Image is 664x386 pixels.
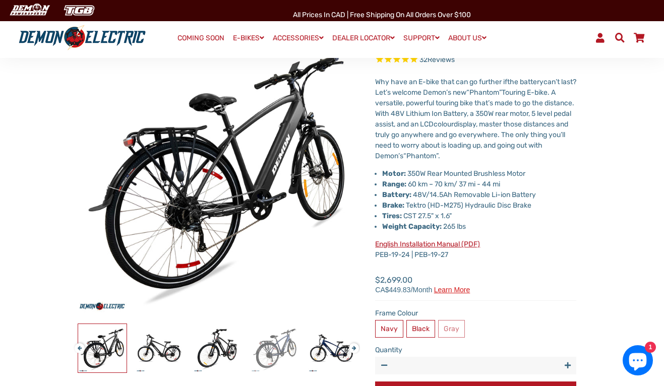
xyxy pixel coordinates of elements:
[398,152,400,160] span: ’
[382,212,402,220] strong: Tires:
[375,308,576,318] label: Frame Colour
[382,169,406,178] strong: Motor:
[544,78,556,86] span: can
[382,180,406,188] strong: Range:
[375,357,576,374] input: quantity
[507,78,544,86] span: the battery
[251,324,299,372] img: Phantom Touring eBike - Demon Electric
[382,200,576,211] li: Tektro (HD-M275) Hydraulic Disc Brake
[386,88,387,97] span: ’
[448,88,466,97] span: s new
[385,78,507,86] span: y have an E-bike that can go further if
[382,222,442,231] strong: Weight Capacity:
[349,338,355,350] button: Next
[400,152,403,160] span: s
[382,211,576,221] li: CST 27.5" x 1.6"
[375,88,556,107] span: Touring E-bike. A versatile, powerful touring bike that
[387,88,446,97] span: s welcome Demon
[375,54,576,66] span: Rated 4.8 out of 5 stars 32 reviews
[559,357,576,374] button: Increase item quantity by one
[403,152,406,160] span: “
[434,120,454,128] span: colour
[419,55,455,64] span: 32 reviews
[375,357,393,374] button: Reduce item quantity by one
[375,239,576,260] p: PEB-19-24 | PEB-19-27
[269,31,327,45] a: ACCESSORIES
[382,189,576,200] li: 48V/14.5Ah Removable Li-ion Battery
[5,2,53,19] img: Demon Electric
[573,78,576,86] span: ?
[193,324,242,372] img: Phantom Touring eBike - Demon Electric
[620,345,656,378] inbox-online-store-chat: Shopify online store chat
[466,88,469,97] span: “
[375,240,480,248] a: English Installation Manual (PDF)
[469,88,499,97] span: Phantom
[375,345,576,355] label: Quantity
[436,152,440,160] span: ”.
[499,88,502,97] span: ”
[375,99,574,128] span: s made to go the distance. With 48V Lithium Ion Battery, a 350W rear motor, 5 level pedal assist,...
[293,11,471,19] span: All Prices in CAD | Free shipping on all orders over $100
[329,31,398,45] a: DEALER LOCATOR
[375,320,403,338] label: Navy
[382,190,411,199] strong: Battery:
[428,55,455,64] span: Reviews
[382,179,576,189] li: 60 km – 70 km/ 37 mi - 44 mi
[58,2,100,19] img: TGB Canada
[561,131,562,139] span: ’
[229,31,268,45] a: E-BIKES
[136,324,184,372] img: Phantom Touring eBike - Demon Electric
[15,25,149,51] img: Demon Electric logo
[446,88,448,97] span: ’
[382,201,404,210] strong: Brake:
[557,78,573,86] span: t last
[174,31,228,45] a: COMING SOON
[406,320,435,338] label: Black
[375,274,470,293] span: $2,699.00
[78,324,127,372] img: Phantom Touring eBike - Demon Electric
[556,78,557,86] span: ’
[308,324,356,372] img: Phantom Touring eBike - Demon Electric
[488,99,490,107] span: ’
[375,131,565,160] span: ll need to worry about is loading up, and going out with Demon
[382,221,576,232] li: 265 lbs
[438,320,465,338] label: Gray
[406,152,436,160] span: Phantom
[445,31,490,45] a: ABOUT US
[75,338,81,350] button: Previous
[400,31,443,45] a: SUPPORT
[375,78,385,86] span: Wh
[375,120,568,139] span: display, master those distances and truly go anywhere and go everywhere. The only thing you
[382,168,576,179] li: 350W Rear Mounted Brushless Motor
[375,88,386,97] span: Let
